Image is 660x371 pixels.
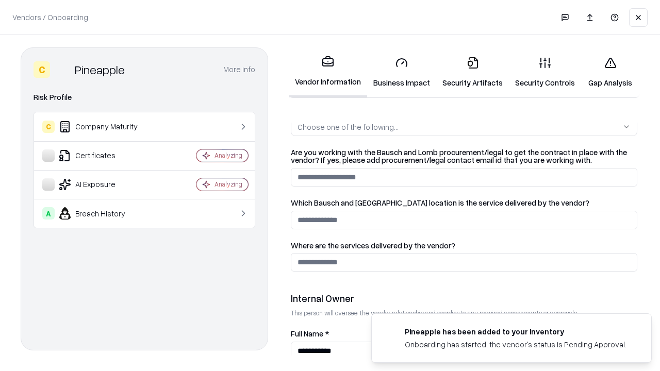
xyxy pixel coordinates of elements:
[436,48,509,96] a: Security Artifacts
[291,330,637,338] label: Full Name *
[214,180,242,189] div: Analyzing
[367,48,436,96] a: Business Impact
[291,309,637,317] p: This person will oversee the vendor relationship and coordinate any required assessments or appro...
[42,207,166,220] div: Breach History
[214,151,242,160] div: Analyzing
[291,199,637,207] label: Which Bausch and [GEOGRAPHIC_DATA] location is the service delivered by the vendor?
[581,48,639,96] a: Gap Analysis
[223,60,255,79] button: More info
[42,121,166,133] div: Company Maturity
[291,117,637,136] button: Choose one of the following...
[34,61,50,78] div: C
[42,178,166,191] div: AI Exposure
[291,148,637,164] label: Are you working with the Bausch and Lomb procurement/legal to get the contract in place with the ...
[384,326,397,339] img: pineappleenergy.com
[298,122,399,132] div: Choose one of the following...
[291,292,637,305] div: Internal Owner
[509,48,581,96] a: Security Controls
[42,207,55,220] div: A
[12,12,88,23] p: Vendors / Onboarding
[75,61,125,78] div: Pineapple
[42,121,55,133] div: C
[291,242,637,249] label: Where are the services delivered by the vendor?
[54,61,71,78] img: Pineapple
[405,326,626,337] div: Pineapple has been added to your inventory
[405,339,626,350] div: Onboarding has started, the vendor's status is Pending Approval.
[42,149,166,162] div: Certificates
[34,91,255,104] div: Risk Profile
[289,47,367,97] a: Vendor Information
